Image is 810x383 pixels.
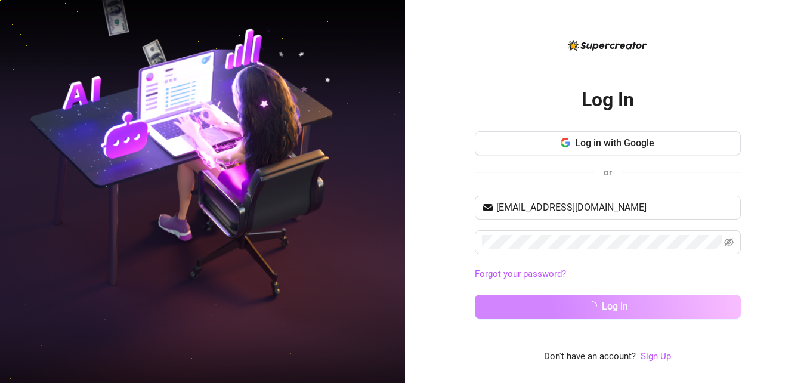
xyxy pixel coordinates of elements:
span: Log in with Google [575,137,654,149]
span: Log in [602,301,628,312]
button: Log in with Google [475,131,741,155]
h2: Log In [582,88,634,112]
input: Your email [496,200,734,215]
span: loading [588,301,597,311]
span: Don't have an account? [544,350,636,364]
a: Sign Up [641,351,671,362]
img: logo-BBDzfeDw.svg [568,40,647,51]
a: Sign Up [641,350,671,364]
a: Forgot your password? [475,267,741,282]
a: Forgot your password? [475,268,566,279]
button: Log in [475,295,741,319]
span: or [604,167,612,178]
span: eye-invisible [724,237,734,247]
